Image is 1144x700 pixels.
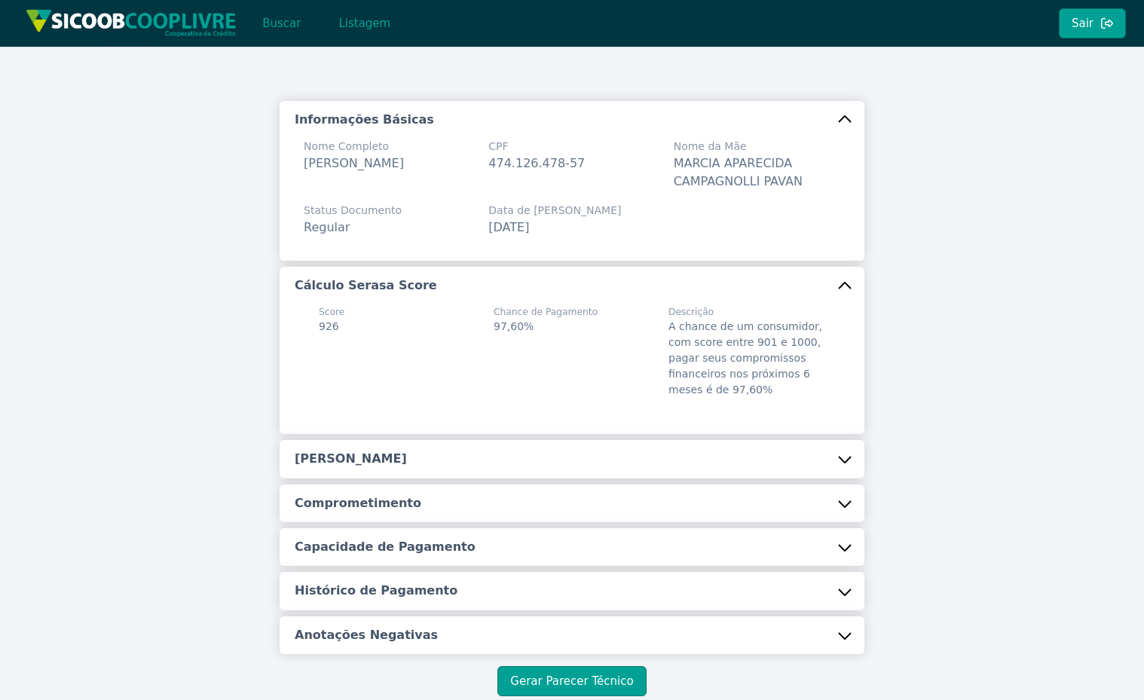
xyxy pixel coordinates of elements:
[304,139,404,154] span: Nome Completo
[326,8,403,38] button: Listagem
[295,495,421,512] h5: Comprometimento
[295,112,434,128] h5: Informações Básicas
[674,156,803,188] span: MARCIA APARECIDA CAMPAGNOLLI PAVAN
[280,267,864,304] button: Cálculo Serasa Score
[488,220,529,234] span: [DATE]
[319,320,339,332] span: 926
[668,305,825,319] span: Descrição
[295,627,438,643] h5: Anotações Negativas
[280,101,864,139] button: Informações Básicas
[497,666,646,696] button: Gerar Parecer Técnico
[280,440,864,478] button: [PERSON_NAME]
[674,139,840,154] span: Nome da Mãe
[304,156,404,170] span: [PERSON_NAME]
[488,203,621,219] span: Data de [PERSON_NAME]
[280,616,864,654] button: Anotações Negativas
[488,139,585,154] span: CPF
[280,484,864,522] button: Comprometimento
[295,277,437,294] h5: Cálculo Serasa Score
[668,320,822,396] span: A chance de um consumidor, com score entre 901 e 1000, pagar seus compromissos financeiros nos pr...
[494,320,534,332] span: 97,60%
[319,305,344,319] span: Score
[26,9,237,37] img: img/sicoob_cooplivre.png
[295,539,476,555] h5: Capacidade de Pagamento
[280,528,864,566] button: Capacidade de Pagamento
[494,305,598,319] span: Chance de Pagamento
[295,451,407,467] h5: [PERSON_NAME]
[295,582,457,599] h5: Histórico de Pagamento
[304,203,402,219] span: Status Documento
[280,572,864,610] button: Histórico de Pagamento
[488,156,585,170] span: 474.126.478-57
[304,220,350,234] span: Regular
[1059,8,1126,38] button: Sair
[249,8,314,38] button: Buscar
